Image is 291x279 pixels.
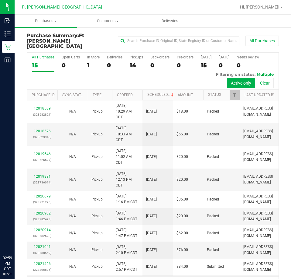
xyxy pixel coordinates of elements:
[116,194,137,205] span: [DATE] 1:16 PM CDT
[62,62,80,69] div: 0
[6,230,24,249] iframe: Resource center
[130,62,143,69] div: 14
[31,180,54,185] p: (328736014)
[177,55,193,59] div: Pre-orders
[22,5,102,10] span: Ft [PERSON_NAME][GEOGRAPHIC_DATA]
[69,154,76,160] button: N/A
[3,255,12,272] p: 02:59 PM CDT
[208,92,221,97] a: Status
[146,213,157,219] span: [DATE]
[62,55,80,59] div: Open Carts
[31,216,54,222] p: (328782493)
[107,55,122,59] div: Deliveries
[69,264,76,269] span: Not Applicable
[15,15,77,27] a: Purchases
[69,197,76,201] span: Not Applicable
[146,230,157,236] span: [DATE]
[3,272,12,276] p: 09/28
[245,93,275,97] a: Last Updated By
[146,177,157,183] span: [DATE]
[15,18,77,24] span: Purchases
[207,154,219,160] span: Packed
[34,245,51,249] a: 12021041
[31,112,54,117] p: (328582821)
[87,55,100,59] div: In Store
[116,227,137,239] span: [DATE] 1:47 PM CDT
[146,247,157,253] span: [DATE]
[5,57,11,63] inline-svg: Reports
[177,62,193,69] div: 0
[240,5,279,9] span: Hi, [PERSON_NAME]!
[146,264,157,270] span: [DATE]
[93,93,101,97] a: Type
[207,264,224,270] span: Submitted
[176,197,188,202] span: $35.00
[176,264,188,270] span: $34.00
[146,197,157,202] span: [DATE]
[216,72,255,77] span: Filtering on status:
[5,18,11,24] inline-svg: Inbound
[77,18,139,24] span: Customers
[69,214,76,218] span: Not Applicable
[34,152,51,156] a: 12019646
[69,155,76,159] span: Not Applicable
[87,62,100,69] div: 1
[69,213,76,219] button: N/A
[150,55,169,59] div: Back-orders
[91,154,103,160] span: Pickup
[117,93,133,97] a: Ordered
[207,131,219,137] span: Packed
[176,177,188,183] span: $20.00
[91,264,103,270] span: Pickup
[116,261,137,273] span: [DATE] 2:57 PM CDT
[256,78,274,88] button: Clear
[34,174,51,179] a: 12019891
[176,213,188,219] span: $20.00
[69,247,76,253] button: N/A
[207,213,219,219] span: Packed
[32,62,54,69] div: 15
[31,157,54,163] p: (328726527)
[91,230,103,236] span: Pickup
[69,177,76,183] button: N/A
[201,62,211,69] div: 15
[207,247,219,253] span: Packed
[116,103,139,120] span: [DATE] 10:29 AM CDT
[31,199,54,205] p: (328771296)
[207,230,219,236] span: Packed
[91,213,103,219] span: Pickup
[77,15,139,27] a: Customers
[69,197,76,202] button: N/A
[176,109,188,114] span: $18.00
[34,262,51,266] a: 12021426
[237,62,259,69] div: 0
[207,197,219,202] span: Packed
[147,92,175,97] a: Scheduled
[91,109,103,114] span: Pickup
[207,177,219,183] span: Packed
[146,154,157,160] span: [DATE]
[237,55,259,59] div: Needs Review
[69,109,76,114] button: N/A
[116,171,139,189] span: [DATE] 12:13 PM CDT
[32,55,54,59] div: All Purchases
[230,90,240,100] a: Filter
[176,131,188,137] span: $56.00
[146,109,157,114] span: [DATE]
[34,228,51,232] a: 12020914
[69,231,76,235] span: Not Applicable
[34,194,51,198] a: 12020679
[31,233,54,239] p: (328782623)
[27,33,84,49] span: Ft [PERSON_NAME][GEOGRAPHIC_DATA]
[5,31,11,37] inline-svg: Inventory
[116,211,137,222] span: [DATE] 1:46 PM CDT
[34,211,51,215] a: 12020902
[176,247,188,253] span: $76.00
[130,55,143,59] div: PickUps
[31,134,54,140] p: (328623345)
[31,250,54,256] p: (328788569)
[62,93,86,97] a: Sync Status
[116,125,139,143] span: [DATE] 10:33 AM CDT
[116,244,137,256] span: [DATE] 2:10 PM CDT
[32,93,55,97] a: Purchase ID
